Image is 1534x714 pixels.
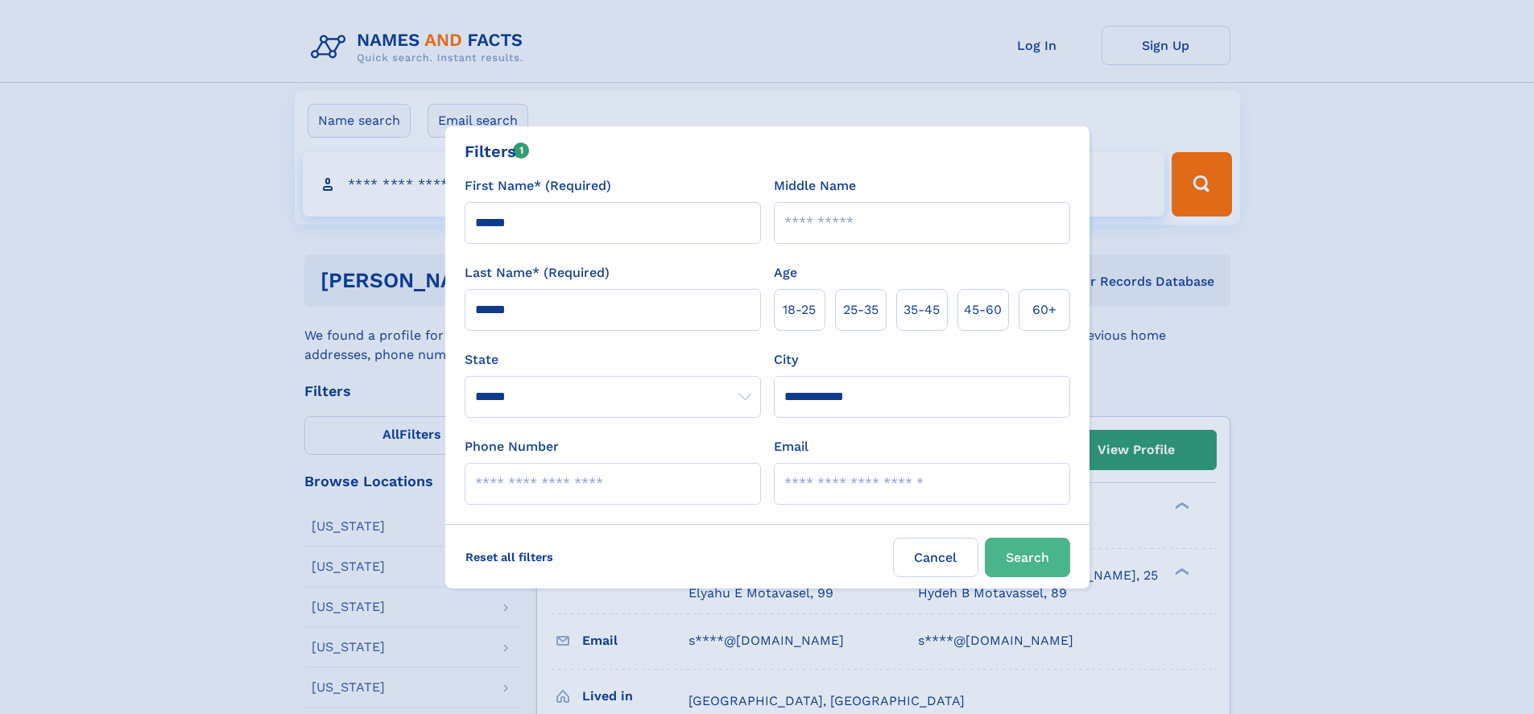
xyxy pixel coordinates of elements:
[843,300,879,320] span: 25‑35
[903,300,940,320] span: 35‑45
[774,176,856,196] label: Middle Name
[465,139,530,163] div: Filters
[1032,300,1056,320] span: 60+
[774,263,797,283] label: Age
[455,538,564,576] label: Reset all filters
[985,538,1070,577] button: Search
[465,263,610,283] label: Last Name* (Required)
[465,350,761,369] label: State
[774,350,798,369] label: City
[465,176,611,196] label: First Name* (Required)
[964,300,1002,320] span: 45‑60
[465,437,559,456] label: Phone Number
[893,538,978,577] label: Cancel
[774,437,808,456] label: Email
[783,300,816,320] span: 18‑25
